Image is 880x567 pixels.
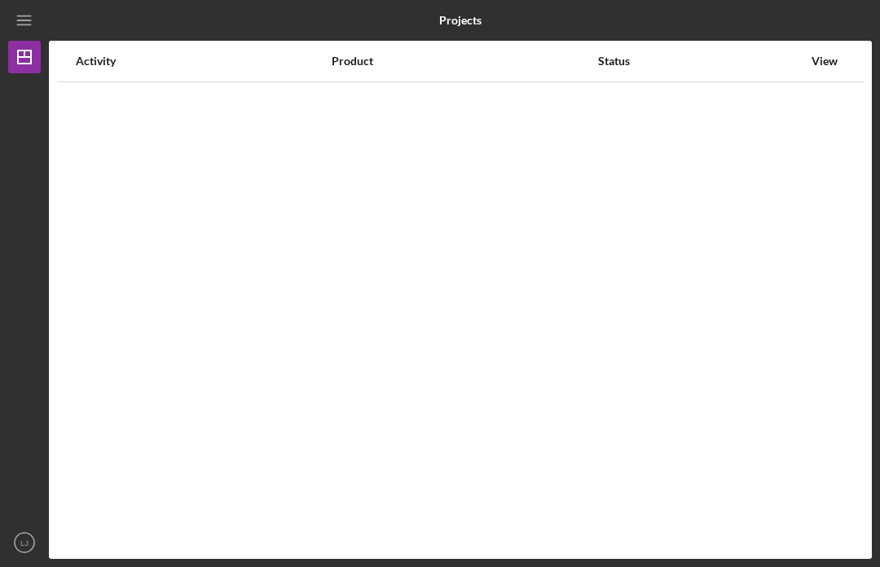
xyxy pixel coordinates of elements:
[804,55,845,68] div: View
[598,55,803,68] div: Status
[8,526,41,559] button: LJ
[439,14,482,27] b: Projects
[76,55,330,68] div: Activity
[332,55,596,68] div: Product
[20,538,29,547] text: LJ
